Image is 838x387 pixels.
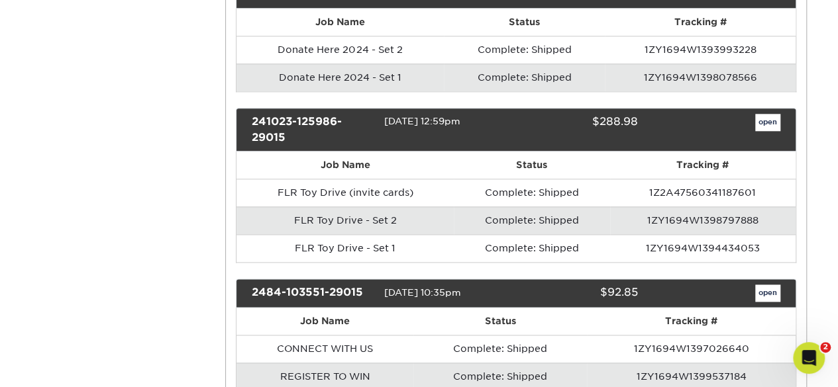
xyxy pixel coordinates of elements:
[454,179,610,206] td: Complete: Shipped
[444,36,605,64] td: Complete: Shipped
[605,36,795,64] td: 1ZY1694W1393993228
[236,9,444,36] th: Job Name
[820,342,831,353] span: 2
[610,151,796,179] th: Tracking #
[454,151,610,179] th: Status
[236,308,413,335] th: Job Name
[793,342,825,374] iframe: Intercom live chat
[236,206,454,234] td: FLR Toy Drive - Set 2
[236,335,413,363] td: CONNECT WITH US
[610,206,796,234] td: 1ZY1694W1398797888
[236,36,444,64] td: Donate Here 2024 - Set 2
[605,9,795,36] th: Tracking #
[236,234,454,262] td: FLR Toy Drive - Set 1
[755,114,780,131] a: open
[506,114,648,146] div: $288.98
[444,9,605,36] th: Status
[610,234,796,262] td: 1ZY1694W1394434053
[610,179,796,206] td: 1Z2A47560341187601
[506,284,648,302] div: $92.85
[413,335,587,363] td: Complete: Shipped
[454,234,610,262] td: Complete: Shipped
[413,308,587,335] th: Status
[587,308,795,335] th: Tracking #
[236,64,444,91] td: Donate Here 2024 - Set 1
[236,179,454,206] td: FLR Toy Drive (invite cards)
[444,64,605,91] td: Complete: Shipped
[242,284,384,302] div: 2484-103551-29015
[384,116,460,126] span: [DATE] 12:59pm
[384,286,460,297] span: [DATE] 10:35pm
[587,335,795,363] td: 1ZY1694W1397026640
[242,114,384,146] div: 241023-125986-29015
[454,206,610,234] td: Complete: Shipped
[236,151,454,179] th: Job Name
[605,64,795,91] td: 1ZY1694W1398078566
[755,284,780,302] a: open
